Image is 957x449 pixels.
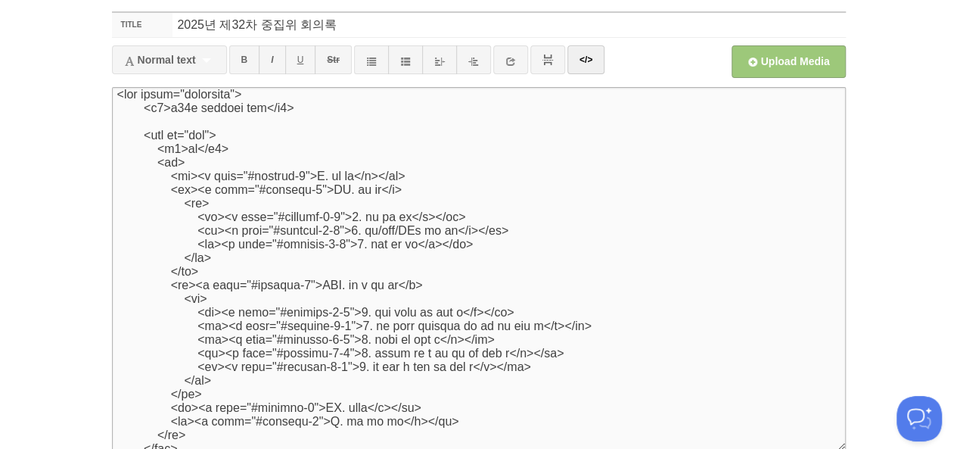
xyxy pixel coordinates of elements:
a: I [259,45,285,74]
iframe: Help Scout Beacon - Open [896,396,942,441]
a: Str [315,45,352,74]
label: Title [112,13,173,37]
a: </> [567,45,604,74]
a: B [229,45,260,74]
del: Str [327,55,340,65]
a: U [285,45,316,74]
span: Normal text [124,54,196,66]
img: pagebreak-icon.png [542,55,553,65]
